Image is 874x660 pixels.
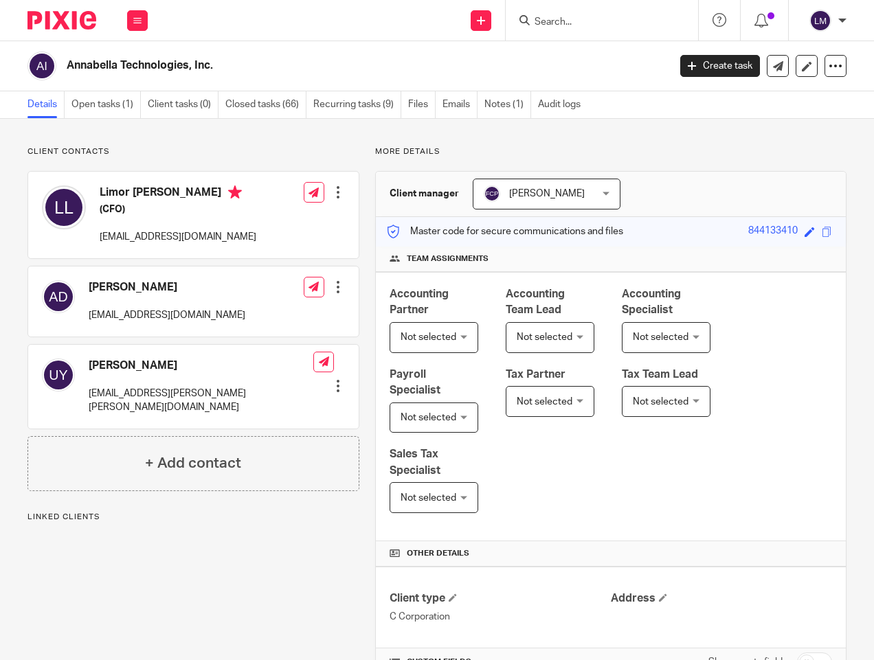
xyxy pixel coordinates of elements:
[538,91,587,118] a: Audit logs
[390,448,440,475] span: Sales Tax Specialist
[89,359,313,373] h4: [PERSON_NAME]
[809,10,831,32] img: svg%3E
[407,548,469,559] span: Other details
[484,91,531,118] a: Notes (1)
[375,146,847,157] p: More details
[100,230,256,244] p: [EMAIL_ADDRESS][DOMAIN_NAME]
[401,413,456,422] span: Not selected
[100,185,256,203] h4: Limor [PERSON_NAME]
[390,369,440,396] span: Payroll Specialist
[517,397,572,407] span: Not selected
[145,453,241,474] h4: + Add contact
[533,16,657,29] input: Search
[89,308,245,322] p: [EMAIL_ADDRESS][DOMAIN_NAME]
[89,387,313,415] p: [EMAIL_ADDRESS][PERSON_NAME][PERSON_NAME][DOMAIN_NAME]
[228,185,242,199] i: Primary
[390,187,459,201] h3: Client manager
[622,369,698,380] span: Tax Team Lead
[408,91,436,118] a: Files
[27,91,65,118] a: Details
[71,91,141,118] a: Open tasks (1)
[622,288,681,315] span: Accounting Specialist
[89,280,245,295] h4: [PERSON_NAME]
[27,146,359,157] p: Client contacts
[611,591,832,606] h4: Address
[42,185,86,229] img: svg%3E
[633,332,688,342] span: Not selected
[386,225,623,238] p: Master code for secure communications and files
[509,189,585,198] span: [PERSON_NAME]
[401,493,456,503] span: Not selected
[748,224,798,240] div: 844133410
[27,52,56,80] img: svg%3E
[390,591,611,606] h4: Client type
[401,332,456,342] span: Not selected
[517,332,572,342] span: Not selected
[390,610,611,624] p: C Corporation
[407,253,489,264] span: Team assignments
[506,288,565,315] span: Accounting Team Lead
[225,91,306,118] a: Closed tasks (66)
[148,91,218,118] a: Client tasks (0)
[27,512,359,523] p: Linked clients
[390,288,449,315] span: Accounting Partner
[42,359,75,391] img: svg%3E
[442,91,478,118] a: Emails
[67,58,541,73] h2: Annabella Technologies, Inc.
[100,203,256,216] h5: (CFO)
[42,280,75,313] img: svg%3E
[313,91,401,118] a: Recurring tasks (9)
[484,185,500,202] img: svg%3E
[633,397,688,407] span: Not selected
[27,11,96,30] img: Pixie
[506,369,565,380] span: Tax Partner
[680,55,760,77] a: Create task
